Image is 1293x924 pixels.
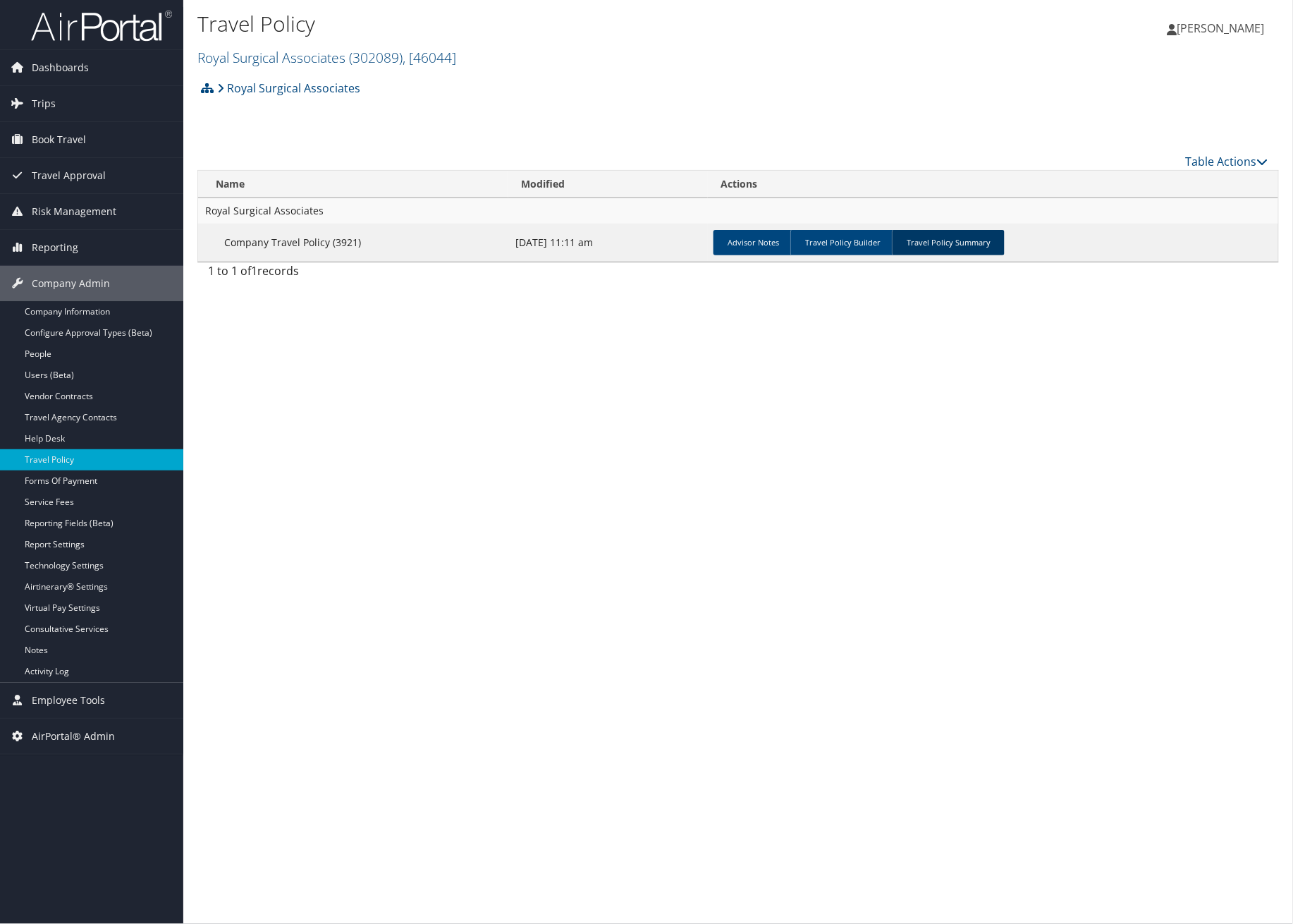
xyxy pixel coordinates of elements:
img: airportal-logo.png [31,9,172,42]
a: Royal Surgical Associates [197,48,456,67]
a: Advisor Notes [713,230,793,255]
span: Employee Tools [32,683,105,718]
span: [PERSON_NAME] [1177,20,1265,36]
th: Modified: activate to sort column descending [508,171,708,198]
h1: Travel Policy [197,9,919,39]
td: [DATE] 11:11 am [508,224,708,262]
a: Table Actions [1186,154,1268,169]
th: Name: activate to sort column ascending [198,171,508,198]
span: AirPortal® Admin [32,719,115,754]
span: Reporting [32,230,78,265]
span: Trips [32,86,56,121]
span: Dashboards [32,50,89,85]
span: 1 [251,263,257,279]
a: Travel Policy Builder [790,230,895,255]
span: ( 302089 ) [349,48,403,67]
a: [PERSON_NAME] [1168,7,1279,49]
div: 1 to 1 of records [208,262,458,286]
span: Travel Approval [32,158,106,193]
span: Risk Management [32,194,116,229]
span: , [ 46044 ] [403,48,456,67]
td: Company Travel Policy (3921) [198,224,508,262]
span: Book Travel [32,122,86,157]
a: Royal Surgical Associates [217,74,360,102]
span: Company Admin [32,266,110,301]
a: Travel Policy Summary [892,230,1005,255]
th: Actions [708,171,1278,198]
td: Royal Surgical Associates [198,198,1278,224]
